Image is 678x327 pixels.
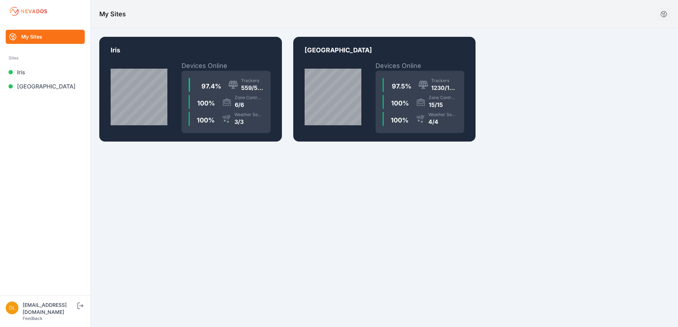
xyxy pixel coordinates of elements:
[6,65,85,79] a: Iris
[23,316,43,321] a: Feedback
[235,101,263,109] div: 6/6
[234,112,263,117] div: Weather Sensors
[99,9,126,19] h1: My Sites
[6,79,85,93] a: [GEOGRAPHIC_DATA]
[201,82,221,90] span: 97.4 %
[431,84,457,92] div: 1230/1262
[9,6,48,17] img: Nevados
[429,101,457,109] div: 15/15
[234,117,263,126] div: 3/3
[197,116,215,124] span: 100 %
[241,78,263,84] div: Trackers
[392,82,411,90] span: 97.5 %
[391,116,409,124] span: 100 %
[431,78,457,84] div: Trackers
[428,112,457,117] div: Weather Sensors
[305,45,465,61] p: [GEOGRAPHIC_DATA]
[428,117,457,126] div: 4/4
[111,45,271,61] p: Iris
[6,302,18,314] img: dlay@prim.com
[197,99,215,107] span: 100 %
[182,61,271,71] h2: Devices Online
[6,30,85,44] a: My Sites
[391,99,409,107] span: 100 %
[235,95,263,101] div: Zone Controllers
[9,54,82,62] div: Sites
[99,37,282,142] a: LA-01
[376,61,465,71] h2: Devices Online
[241,84,263,92] div: 559/574
[429,95,457,101] div: Zone Controllers
[23,302,76,316] div: [EMAIL_ADDRESS][DOMAIN_NAME]
[293,37,476,142] a: LA-02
